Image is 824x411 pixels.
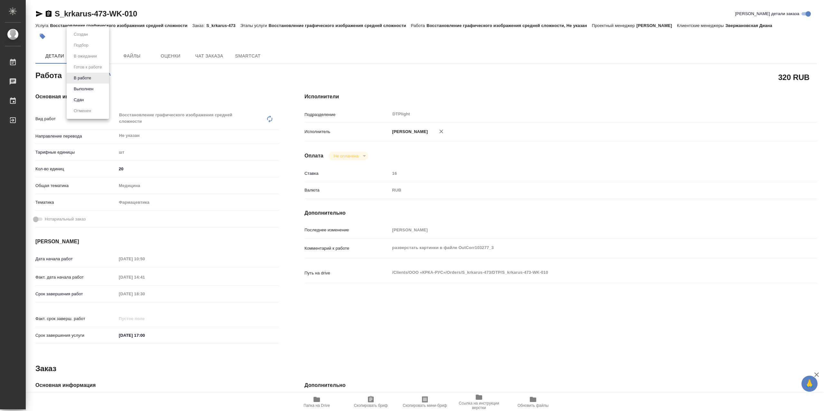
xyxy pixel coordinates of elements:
button: Подбор [72,42,90,49]
button: Отменен [72,107,93,114]
button: Выполнен [72,85,95,93]
button: Готов к работе [72,64,104,71]
button: В ожидании [72,53,99,60]
button: Создан [72,31,90,38]
button: Сдан [72,96,86,103]
button: В работе [72,75,93,82]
